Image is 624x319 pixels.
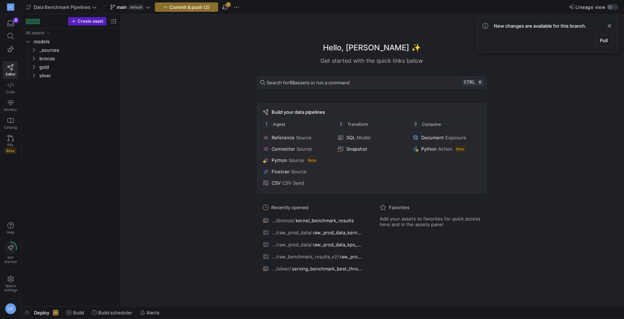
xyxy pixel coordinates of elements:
[117,4,127,10] span: main
[272,218,295,223] span: .../bronze/
[296,135,312,140] span: Source
[4,284,17,292] span: Space settings
[438,146,452,152] span: Action
[307,157,317,163] span: Beta
[3,132,18,156] a: PRsBeta
[5,303,16,314] div: LR
[98,310,132,315] span: Build scheduler
[6,230,15,234] span: Help
[262,167,332,176] button: FivetranSource
[272,109,325,115] span: Build your data pipelines
[389,205,409,210] span: Favorites
[261,240,366,249] button: .../raw_prod_data/raw_prod_data_kps_gpu_metrics
[262,156,332,164] button: PythonSourceBeta
[262,145,332,153] button: ConnectorSource
[4,125,17,129] span: Catalog
[494,23,586,29] span: New changes are available for this branch.
[169,4,210,10] span: Commit & push (2)
[78,19,103,24] span: Create asset
[455,146,466,152] span: Beta
[39,46,117,54] span: _sources
[6,72,16,76] span: Editor
[108,2,152,12] button: maindefault
[3,97,18,114] a: Monitor
[4,255,17,264] span: Get started
[257,76,487,89] button: Search for55assets or run a commandctrlk
[3,79,18,97] a: Code
[272,230,312,235] span: .../raw_prod_data/
[24,63,118,71] div: Press SPACE to select this row.
[296,146,312,152] span: Source
[271,205,308,210] span: Recently opened
[34,4,90,10] span: Data Benchmark Pipelines
[4,107,17,112] span: Monitor
[24,46,118,54] div: Press SPACE to select this row.
[477,79,484,86] kbd: k
[272,254,339,259] span: .../raw_benchmark_results_v2/
[261,228,366,237] button: .../raw_prod_data/raw_prod_data_kernel_results
[292,266,364,272] span: serving_benchmark_best_throughput_per_slo
[291,169,307,174] span: Source
[3,301,18,316] button: LR
[272,242,312,247] span: .../raw_prod_data/
[421,146,437,152] span: Python
[24,54,118,63] div: Press SPACE to select this row.
[39,63,117,71] span: gold
[24,2,99,12] button: Data Benchmark Pipelines
[411,145,482,153] button: PythonActionBeta
[3,17,18,30] button: 8
[346,135,355,140] span: SQL
[39,55,117,63] span: bronze
[7,143,13,147] span: PRs
[336,145,407,153] button: Snapshot
[6,90,15,94] span: Code
[575,4,606,10] span: Lineage view
[411,133,482,142] button: DocumentExposure
[340,254,364,259] span: raw_prod_data_benchmark_results
[421,135,444,140] span: Document
[445,135,466,140] span: Exposure
[73,310,84,315] span: Build
[595,34,612,46] button: Pull
[336,133,407,142] button: SQLModel
[34,310,49,315] span: Deploy
[24,29,118,37] div: Press SPACE to select this row.
[462,79,476,86] kbd: ctrl
[267,80,350,85] span: Search for assets or run a command
[89,307,135,319] button: Build scheduler
[3,219,18,237] button: Help
[272,169,290,174] span: Fivetran
[282,180,304,186] span: CSV Seed
[272,146,295,152] span: Connector
[600,38,608,43] span: Pull
[3,239,18,267] button: Getstarted
[63,307,87,319] button: Build
[289,157,304,163] span: Source
[7,4,14,11] div: M
[380,216,481,227] span: Add your assets to favorites for quick access here and in the assets panel
[272,266,291,272] span: .../silver/
[261,252,366,261] button: .../raw_benchmark_results_v2/raw_prod_data_benchmark_results
[313,230,364,235] span: raw_prod_data_kernel_results
[128,4,144,10] span: default
[3,114,18,132] a: Catalog
[34,38,117,46] span: models
[3,273,18,295] a: Spacesettings
[26,30,44,35] div: All assets
[261,264,366,273] button: .../silver/serving_benchmark_best_throughput_per_slo
[3,61,18,79] a: Editor
[272,135,295,140] span: Reference
[5,148,16,153] span: Beta
[3,1,18,13] a: M
[68,17,106,26] button: Create asset
[24,71,118,80] div: Press SPACE to select this row.
[24,37,118,46] div: Press SPACE to select this row.
[257,56,487,65] div: Get started with the quick links below
[146,310,160,315] span: Alerts
[262,133,332,142] button: ReferenceSource
[155,2,218,12] button: Commit & push (2)
[323,42,421,54] h1: Hello, [PERSON_NAME] ✨
[313,242,364,247] span: raw_prod_data_kps_gpu_metrics
[261,216,366,225] button: .../bronze/kernel_benchmark_results
[289,80,295,85] strong: 55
